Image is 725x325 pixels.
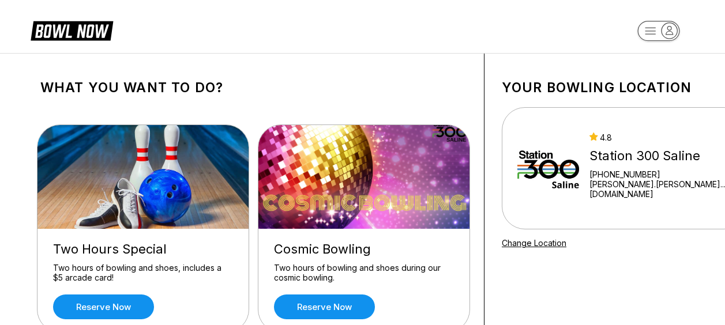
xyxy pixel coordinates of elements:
div: Cosmic Bowling [274,241,454,257]
img: Two Hours Special [37,125,250,229]
a: Change Location [502,238,566,248]
div: Two hours of bowling and shoes, includes a $5 arcade card! [53,263,233,283]
img: Cosmic Bowling [258,125,471,229]
a: Reserve now [53,294,154,319]
a: Reserve now [274,294,375,319]
div: Two Hours Special [53,241,233,257]
div: Two hours of bowling and shoes during our cosmic bowling. [274,263,454,283]
h1: What you want to do? [40,80,467,96]
img: Station 300 Saline [517,125,579,211]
